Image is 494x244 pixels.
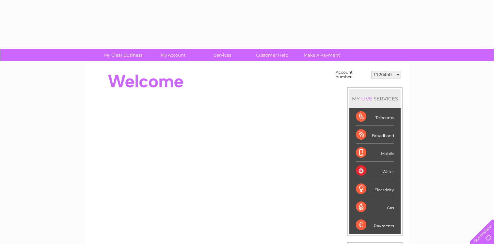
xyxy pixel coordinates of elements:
[196,49,249,61] a: Services
[356,198,394,216] div: Gas
[356,144,394,162] div: Mobile
[360,96,374,102] div: LIVE
[356,216,394,234] div: Payments
[356,108,394,126] div: Telecoms
[295,49,349,61] a: Make A Payment
[356,126,394,144] div: Broadband
[245,49,299,61] a: Customer Help
[334,68,370,81] td: Account number
[356,180,394,198] div: Electricity
[356,162,394,180] div: Water
[146,49,200,61] a: My Account
[96,49,150,61] a: My Clear Business
[349,89,401,108] div: MY SERVICES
